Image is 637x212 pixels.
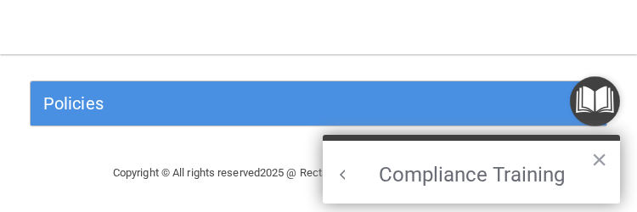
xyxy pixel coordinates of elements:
h2: Compliance Training [323,141,620,210]
h5: Policies [43,94,450,113]
div: Copyright © All rights reserved 2025 @ Rectangle Health | | [30,146,607,200]
button: Close [591,146,607,173]
button: Back to Resource Center Home [335,166,352,183]
a: Policies [43,90,594,117]
button: Open Resource Center [570,76,620,126]
div: Resource Center [323,135,620,204]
